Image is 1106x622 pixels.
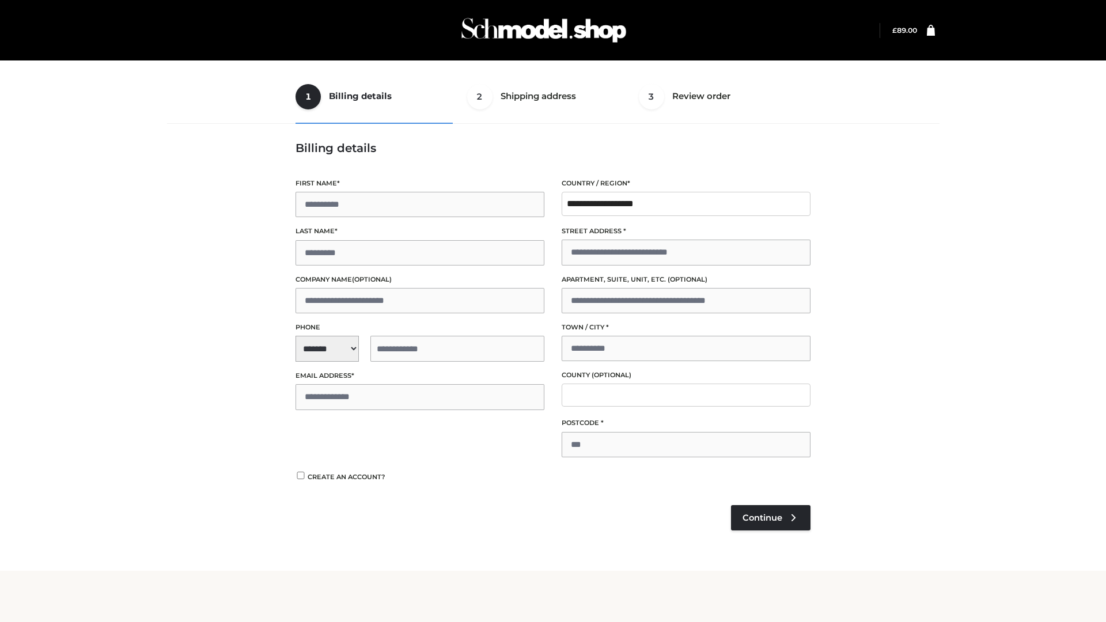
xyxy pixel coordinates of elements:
[562,226,810,237] label: Street address
[308,473,385,481] span: Create an account?
[296,370,544,381] label: Email address
[296,178,544,189] label: First name
[743,513,782,523] span: Continue
[892,26,917,35] a: £89.00
[562,370,810,381] label: County
[892,26,897,35] span: £
[592,371,631,379] span: (optional)
[296,322,544,333] label: Phone
[731,505,810,530] a: Continue
[296,141,810,155] h3: Billing details
[562,274,810,285] label: Apartment, suite, unit, etc.
[562,178,810,189] label: Country / Region
[562,418,810,428] label: Postcode
[457,7,630,53] img: Schmodel Admin 964
[296,226,544,237] label: Last name
[352,275,392,283] span: (optional)
[892,26,917,35] bdi: 89.00
[296,472,306,479] input: Create an account?
[296,274,544,285] label: Company name
[562,322,810,333] label: Town / City
[668,275,707,283] span: (optional)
